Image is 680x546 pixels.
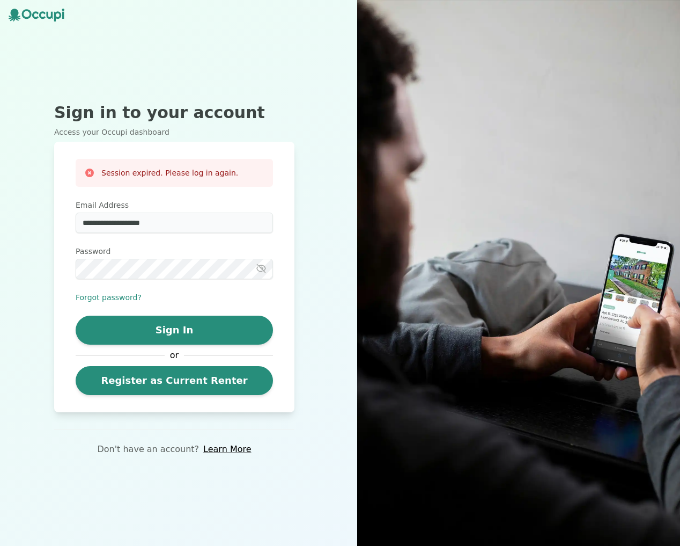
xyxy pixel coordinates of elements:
label: Email Address [76,200,273,210]
p: Don't have an account? [97,443,199,456]
button: Forgot password? [76,292,142,303]
a: Learn More [203,443,251,456]
h2: Sign in to your account [54,103,294,122]
button: Sign In [76,316,273,345]
span: or [165,349,184,362]
h3: Session expired. Please log in again. [101,168,238,178]
p: Access your Occupi dashboard [54,127,294,137]
label: Password [76,246,273,257]
a: Register as Current Renter [76,366,273,395]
